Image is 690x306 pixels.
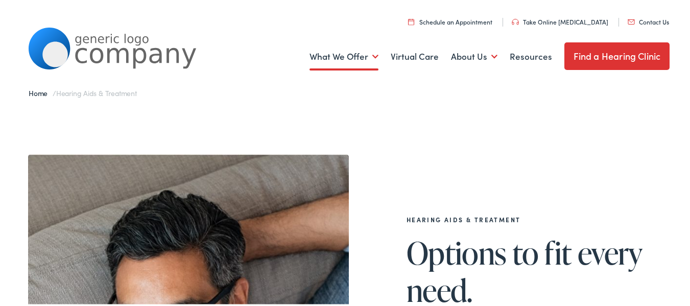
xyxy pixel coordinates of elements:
a: Schedule an Appointment [408,16,492,25]
a: Take Online [MEDICAL_DATA] [512,16,608,25]
a: Resources [510,36,552,74]
img: utility icon [628,18,635,23]
img: utility icon [512,17,519,23]
span: / [29,86,137,97]
a: About Us [451,36,497,74]
a: What We Offer [310,36,378,74]
a: Contact Us [628,16,669,25]
span: fit [544,234,572,268]
a: Home [29,86,53,97]
span: Hearing Aids & Treatment [56,86,137,97]
span: to [512,234,539,268]
span: every [578,234,643,268]
span: need. [407,272,472,305]
a: Virtual Care [391,36,439,74]
span: Options [407,234,507,268]
a: Find a Hearing Clinic [564,41,670,68]
img: utility icon [408,17,414,23]
h2: Hearing Aids & Treatment [407,215,652,222]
